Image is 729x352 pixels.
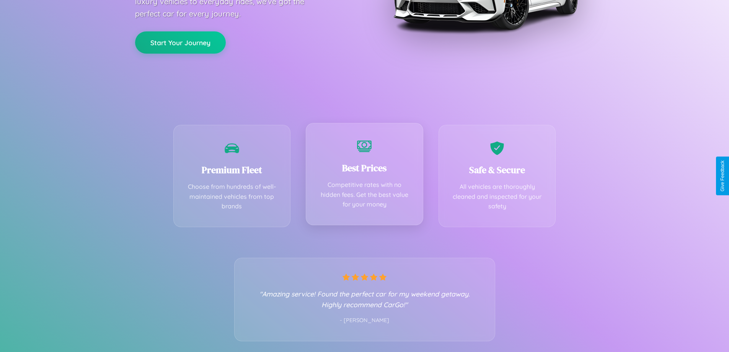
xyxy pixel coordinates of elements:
button: Start Your Journey [135,31,226,54]
p: Choose from hundreds of well-maintained vehicles from top brands [185,182,279,211]
h3: Premium Fleet [185,164,279,176]
p: "Amazing service! Found the perfect car for my weekend getaway. Highly recommend CarGo!" [250,288,479,310]
h3: Safe & Secure [450,164,544,176]
div: Give Feedback [720,160,725,192]
p: Competitive rates with no hidden fees. Get the best value for your money [318,180,411,210]
h3: Best Prices [318,162,411,174]
p: - [PERSON_NAME] [250,316,479,326]
p: All vehicles are thoroughly cleaned and inspected for your safety [450,182,544,211]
